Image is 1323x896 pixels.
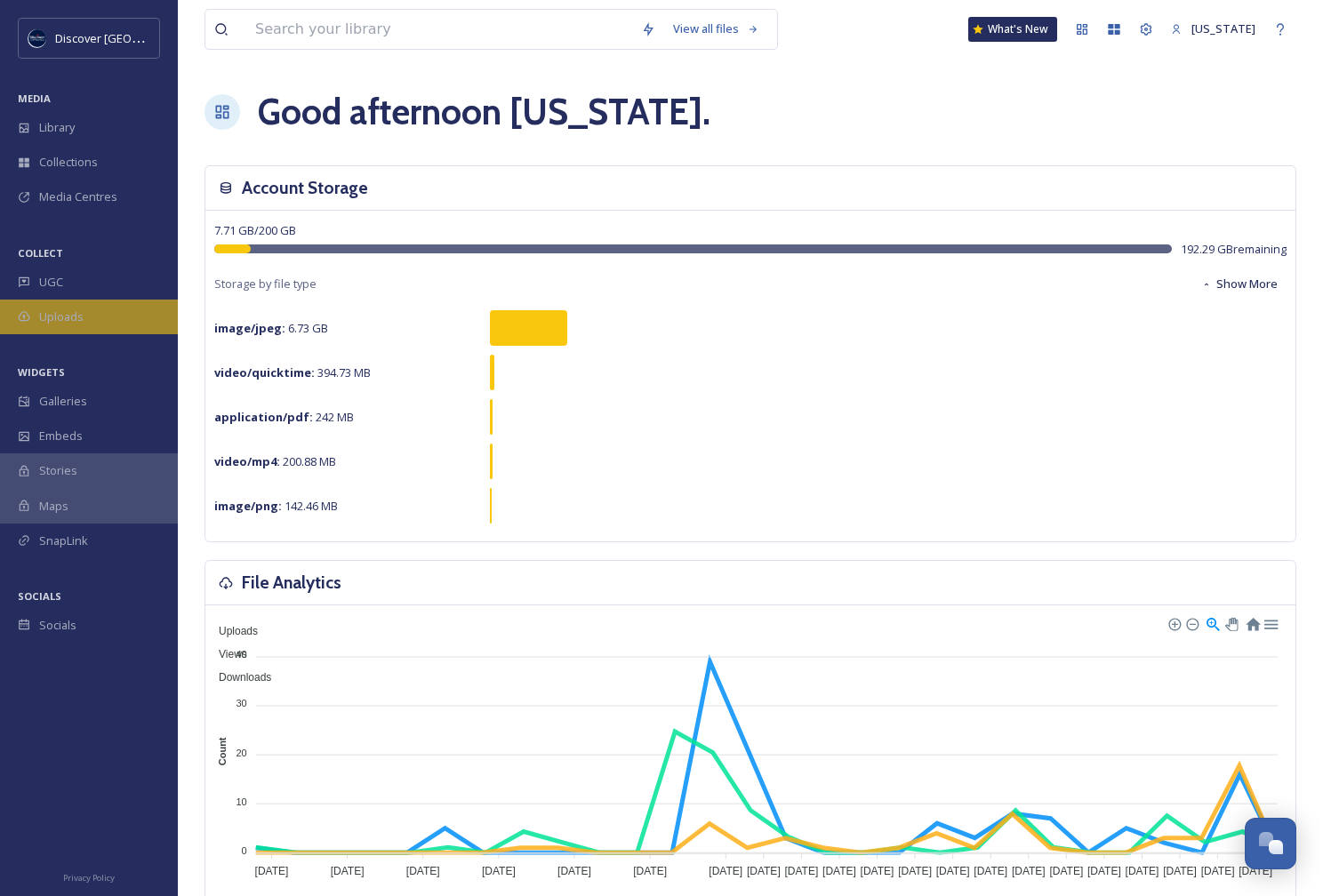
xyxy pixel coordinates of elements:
[482,865,516,877] tspan: [DATE]
[1245,818,1296,869] button: Open Chat
[214,453,336,469] span: 200.88 MB
[1126,865,1159,877] tspan: [DATE]
[784,865,818,877] tspan: [DATE]
[1205,615,1220,630] div: Selection Zoom
[258,85,710,139] h1: Good afternoon [US_STATE] .
[236,698,246,708] tspan: 30
[1163,865,1197,877] tspan: [DATE]
[214,364,371,380] span: 394.73 MB
[246,10,632,49] input: Search your library
[1245,615,1260,630] div: Reset Zoom
[39,188,117,205] span: Media Centres
[557,865,591,877] tspan: [DATE]
[18,589,61,603] span: SOCIALS
[214,498,282,514] strong: image/png :
[63,872,115,884] span: Privacy Policy
[968,17,1057,42] a: What's New
[1162,12,1264,46] a: [US_STATE]
[39,462,77,479] span: Stories
[242,570,341,596] h3: File Analytics
[214,453,280,469] strong: video/mp4 :
[205,625,258,637] span: Uploads
[214,320,328,336] span: 6.73 GB
[242,175,368,201] h3: Account Storage
[633,865,667,877] tspan: [DATE]
[214,320,285,336] strong: image/jpeg :
[39,498,68,515] span: Maps
[255,865,289,877] tspan: [DATE]
[55,29,217,46] span: Discover [GEOGRAPHIC_DATA]
[214,409,354,425] span: 242 MB
[236,747,246,757] tspan: 20
[1087,865,1121,877] tspan: [DATE]
[18,246,63,260] span: COLLECT
[242,845,247,856] tspan: 0
[18,92,51,105] span: MEDIA
[1191,20,1255,36] span: [US_STATE]
[1012,865,1046,877] tspan: [DATE]
[1167,617,1180,629] div: Zoom In
[1225,618,1236,628] div: Panning
[974,865,1007,877] tspan: [DATE]
[214,222,296,238] span: 7.71 GB / 200 GB
[747,865,781,877] tspan: [DATE]
[236,649,246,660] tspan: 40
[39,308,84,325] span: Uploads
[214,364,315,380] strong: video/quicktime :
[217,737,228,765] text: Count
[406,865,440,877] tspan: [DATE]
[205,671,271,684] span: Downloads
[39,532,88,549] span: SnapLink
[214,409,313,425] strong: application/pdf :
[1181,241,1287,258] span: 192.29 GB remaining
[39,393,87,410] span: Galleries
[18,365,65,379] span: WIDGETS
[1185,617,1198,629] div: Zoom Out
[214,498,338,514] span: 142.46 MB
[28,29,46,47] img: Untitled%20design%20%282%29.png
[39,617,76,634] span: Socials
[1192,267,1287,301] button: Show More
[664,12,768,46] a: View all files
[1201,865,1235,877] tspan: [DATE]
[822,865,856,877] tspan: [DATE]
[1049,865,1083,877] tspan: [DATE]
[331,865,365,877] tspan: [DATE]
[1239,865,1272,877] tspan: [DATE]
[214,276,317,292] span: Storage by file type
[39,154,98,171] span: Collections
[936,865,970,877] tspan: [DATE]
[898,865,932,877] tspan: [DATE]
[39,274,63,291] span: UGC
[709,865,742,877] tspan: [DATE]
[861,865,894,877] tspan: [DATE]
[205,648,247,660] span: Views
[63,866,115,887] a: Privacy Policy
[236,796,246,807] tspan: 10
[1263,615,1278,630] div: Menu
[39,119,75,136] span: Library
[39,428,83,444] span: Embeds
